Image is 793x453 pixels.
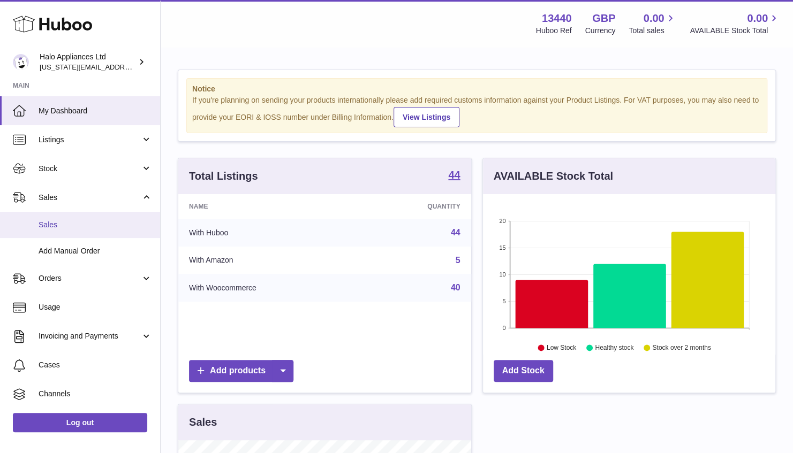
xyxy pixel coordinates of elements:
text: 5 [502,298,505,304]
text: 20 [499,218,505,224]
text: Healthy stock [595,344,634,351]
span: Cases [39,360,152,370]
text: Stock over 2 months [652,344,711,351]
span: Add Manual Order [39,246,152,256]
h3: Total Listings [189,169,258,183]
a: 0.00 Total sales [629,11,676,36]
span: [US_STATE][EMAIL_ADDRESS][PERSON_NAME][DOMAIN_NAME] [40,63,254,71]
text: 10 [499,271,505,278]
a: Add products [189,360,293,382]
strong: GBP [592,11,615,26]
a: 44 [451,228,460,237]
a: Add Stock [494,360,553,382]
td: With Woocommerce [178,274,360,302]
th: Name [178,194,360,219]
td: With Amazon [178,247,360,274]
div: Huboo Ref [536,26,572,36]
span: Listings [39,135,141,145]
a: 44 [448,170,460,182]
span: Stock [39,164,141,174]
th: Quantity [360,194,471,219]
span: Sales [39,193,141,203]
strong: 44 [448,170,460,180]
a: 0.00 AVAILABLE Stock Total [690,11,780,36]
span: Usage [39,302,152,312]
span: 0.00 [644,11,664,26]
a: Log out [13,413,147,432]
span: Total sales [629,26,676,36]
strong: Notice [192,84,761,94]
span: Invoicing and Payments [39,331,141,341]
a: 5 [456,256,460,265]
td: With Huboo [178,219,360,247]
img: georgia.hennessy@haloappliances.com [13,54,29,70]
div: If you're planning on sending your products internationally please add required customs informati... [192,95,761,127]
a: View Listings [394,107,459,127]
text: 0 [502,325,505,331]
span: Channels [39,389,152,399]
text: 15 [499,244,505,251]
div: Halo Appliances Ltd [40,52,136,72]
span: My Dashboard [39,106,152,116]
a: 40 [451,283,460,292]
span: AVAILABLE Stock Total [690,26,780,36]
strong: 13440 [542,11,572,26]
h3: AVAILABLE Stock Total [494,169,613,183]
span: Sales [39,220,152,230]
h3: Sales [189,415,217,429]
div: Currency [585,26,616,36]
text: Low Stock [546,344,576,351]
span: 0.00 [747,11,768,26]
span: Orders [39,273,141,283]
